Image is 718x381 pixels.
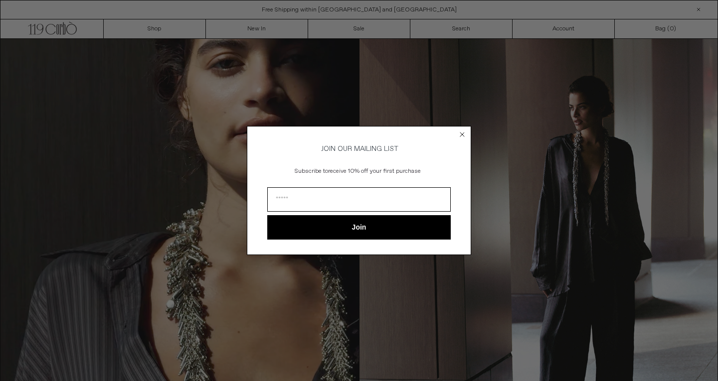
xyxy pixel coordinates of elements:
button: Join [267,215,451,240]
span: Subscribe to [295,167,328,175]
input: Email [267,187,451,212]
span: JOIN OUR MAILING LIST [320,144,398,153]
span: receive 10% off your first purchase [328,167,421,175]
button: Close dialog [457,129,467,139]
